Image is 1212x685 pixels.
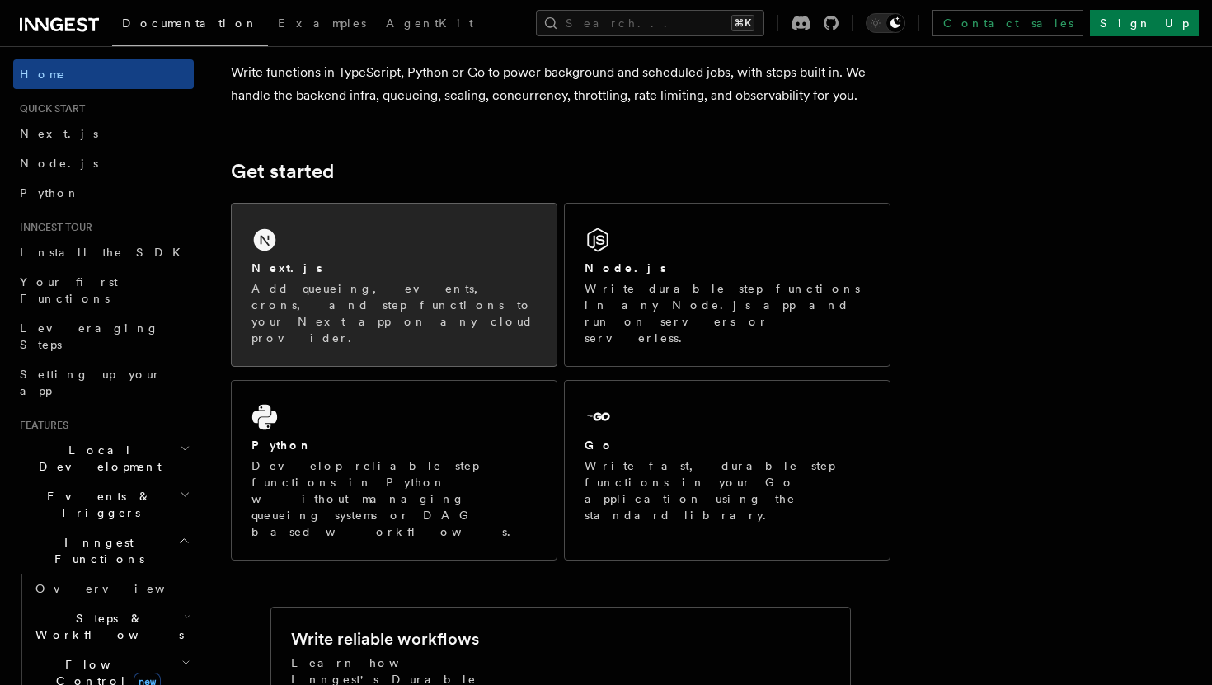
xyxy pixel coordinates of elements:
[29,603,194,650] button: Steps & Workflows
[20,66,66,82] span: Home
[13,119,194,148] a: Next.js
[731,15,754,31] kbd: ⌘K
[585,437,614,453] h2: Go
[13,148,194,178] a: Node.js
[932,10,1083,36] a: Contact sales
[268,5,376,45] a: Examples
[13,221,92,234] span: Inngest tour
[13,59,194,89] a: Home
[20,127,98,140] span: Next.js
[866,13,905,33] button: Toggle dark mode
[13,481,194,528] button: Events & Triggers
[585,280,870,346] p: Write durable step functions in any Node.js app and run on servers or serverless.
[13,534,178,567] span: Inngest Functions
[13,488,180,521] span: Events & Triggers
[13,267,194,313] a: Your first Functions
[564,203,890,367] a: Node.jsWrite durable step functions in any Node.js app and run on servers or serverless.
[13,178,194,208] a: Python
[251,280,537,346] p: Add queueing, events, crons, and step functions to your Next app on any cloud provider.
[585,457,870,523] p: Write fast, durable step functions in your Go application using the standard library.
[231,203,557,367] a: Next.jsAdd queueing, events, crons, and step functions to your Next app on any cloud provider.
[585,260,666,276] h2: Node.js
[1090,10,1199,36] a: Sign Up
[20,186,80,199] span: Python
[251,260,322,276] h2: Next.js
[231,61,890,107] p: Write functions in TypeScript, Python or Go to power background and scheduled jobs, with steps bu...
[291,627,479,650] h2: Write reliable workflows
[376,5,483,45] a: AgentKit
[13,528,194,574] button: Inngest Functions
[231,160,334,183] a: Get started
[29,610,184,643] span: Steps & Workflows
[20,368,162,397] span: Setting up your app
[13,313,194,359] a: Leveraging Steps
[20,157,98,170] span: Node.js
[386,16,473,30] span: AgentKit
[278,16,366,30] span: Examples
[122,16,258,30] span: Documentation
[13,419,68,432] span: Features
[13,435,194,481] button: Local Development
[35,582,205,595] span: Overview
[13,442,180,475] span: Local Development
[13,359,194,406] a: Setting up your app
[13,102,85,115] span: Quick start
[13,237,194,267] a: Install the SDK
[536,10,764,36] button: Search...⌘K
[251,437,312,453] h2: Python
[112,5,268,46] a: Documentation
[20,275,118,305] span: Your first Functions
[29,574,194,603] a: Overview
[564,380,890,561] a: GoWrite fast, durable step functions in your Go application using the standard library.
[20,321,159,351] span: Leveraging Steps
[20,246,190,259] span: Install the SDK
[251,457,537,540] p: Develop reliable step functions in Python without managing queueing systems or DAG based workflows.
[231,380,557,561] a: PythonDevelop reliable step functions in Python without managing queueing systems or DAG based wo...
